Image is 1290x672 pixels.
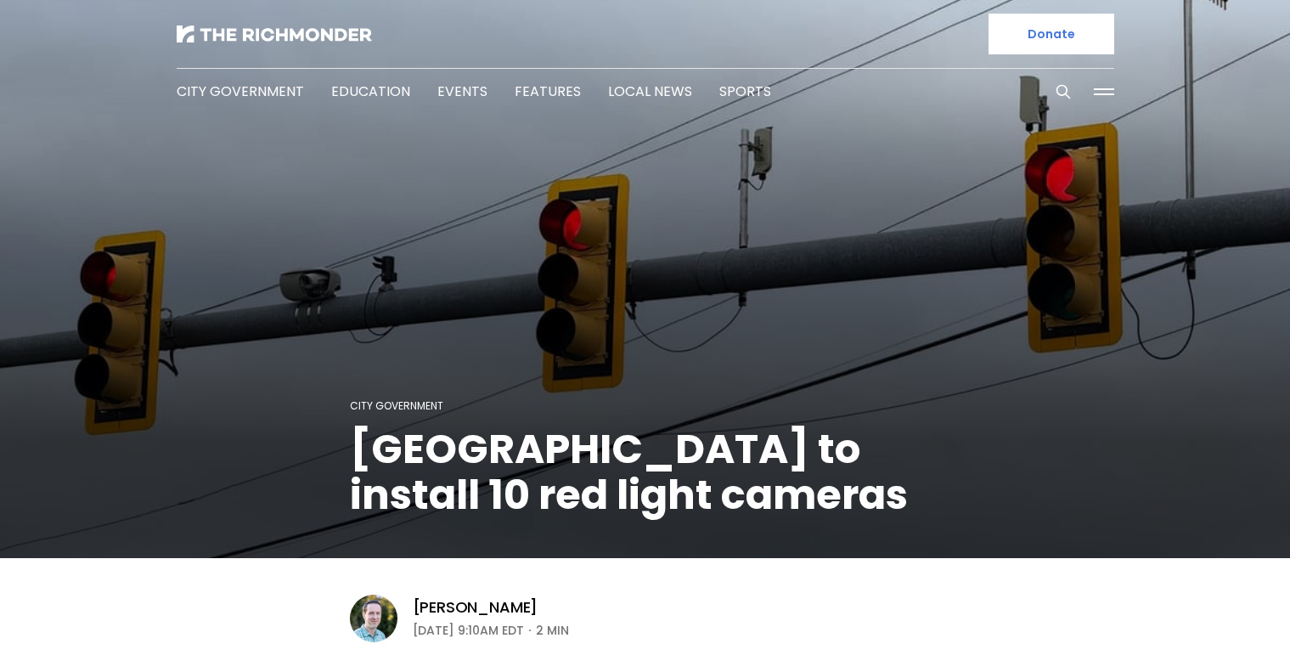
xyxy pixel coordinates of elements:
[989,14,1114,54] a: Donate
[515,82,581,101] a: Features
[350,398,443,413] a: City Government
[331,82,410,101] a: Education
[1051,79,1076,104] button: Search this site
[413,597,538,618] a: [PERSON_NAME]
[437,82,487,101] a: Events
[719,82,771,101] a: Sports
[350,426,941,518] h1: [GEOGRAPHIC_DATA] to install 10 red light cameras
[177,25,372,42] img: The Richmonder
[608,82,692,101] a: Local News
[177,82,304,101] a: City Government
[536,620,569,641] span: 2 min
[413,620,524,641] time: [DATE] 9:10AM EDT
[350,595,397,642] img: Michael Phillips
